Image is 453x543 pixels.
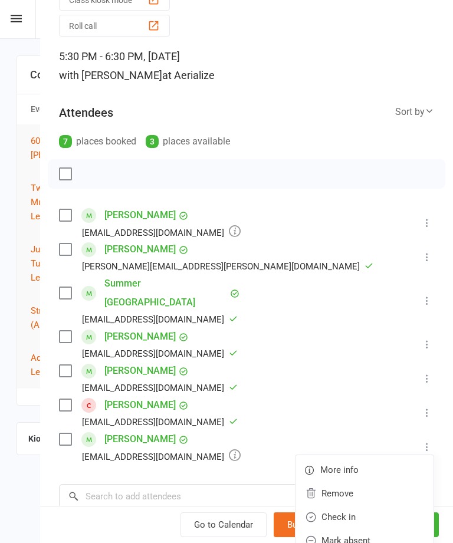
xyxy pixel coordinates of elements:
[296,482,434,505] a: Remove
[82,225,241,240] div: [EMAIL_ADDRESS][DOMAIN_NAME]
[59,135,72,148] div: 7
[59,484,434,509] input: Search to add attendees
[104,240,176,259] a: [PERSON_NAME]
[82,346,238,361] div: [EMAIL_ADDRESS][DOMAIN_NAME]
[296,505,434,529] a: Check in
[31,353,99,377] span: Adult Silks (Open Level)
[31,136,116,160] span: 60 Minute Point Hire - [PERSON_NAME]
[82,414,238,430] div: [EMAIL_ADDRESS][DOMAIN_NAME]
[30,69,423,81] h3: Coming up [DATE]
[320,463,359,477] span: More info
[59,15,170,37] button: Roll call
[31,181,121,223] button: Tweens & Teens - Multi Apparatus (Open Level)
[82,380,238,396] div: [EMAIL_ADDRESS][DOMAIN_NAME]
[104,327,176,346] a: [PERSON_NAME]
[296,458,434,482] a: More info
[395,104,434,120] div: Sort by
[31,134,121,162] button: 60 Minute Point Hire - [PERSON_NAME]
[25,94,126,124] th: Event/Booking
[31,351,121,379] button: Adult Silks (Open Level)
[104,274,227,312] a: Summer [GEOGRAPHIC_DATA]
[162,69,215,81] span: at Aerialize
[31,242,121,285] button: Junior Acrobatics & Tumbling (Open Level)
[31,304,121,332] button: Stretch and Flexibility (All Ages)
[82,312,238,327] div: [EMAIL_ADDRESS][DOMAIN_NAME]
[59,69,162,81] span: with [PERSON_NAME]
[31,244,109,283] span: Junior Acrobatics & Tumbling (Open Level)
[31,305,115,330] span: Stretch and Flexibility (All Ages)
[104,430,176,449] a: [PERSON_NAME]
[274,512,376,537] button: Bulk add attendees
[82,449,241,464] div: [EMAIL_ADDRESS][DOMAIN_NAME]
[146,133,230,150] div: places available
[31,183,119,222] span: Tweens & Teens - Multi Apparatus (Open Level)
[146,135,159,148] div: 3
[28,434,78,443] strong: Kiosk modes:
[104,361,176,380] a: [PERSON_NAME]
[59,133,136,150] div: places booked
[59,47,434,85] div: 5:30 PM - 6:30 PM, [DATE]
[59,104,113,121] div: Attendees
[104,206,176,225] a: [PERSON_NAME]
[82,259,373,274] div: [PERSON_NAME][EMAIL_ADDRESS][PERSON_NAME][DOMAIN_NAME]
[180,512,267,537] a: Go to Calendar
[104,396,176,414] a: [PERSON_NAME]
